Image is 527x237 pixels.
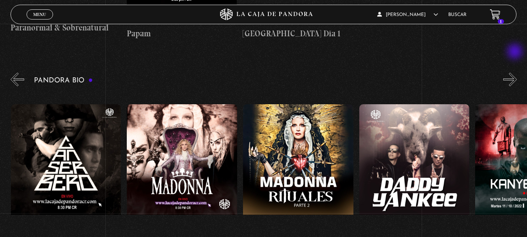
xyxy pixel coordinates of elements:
[377,12,438,17] span: [PERSON_NAME]
[11,21,121,34] h4: Paranormal & Sobrenatural
[490,9,500,20] a: 1
[30,19,49,24] span: Cerrar
[34,77,93,84] h3: Pandora Bio
[11,73,24,86] button: Previous
[498,19,504,24] span: 1
[127,15,237,40] h4: Pandora Tour: Habemus Papam
[33,12,46,17] span: Menu
[448,12,467,17] a: Buscar
[503,73,517,86] button: Next
[243,15,353,40] h4: Pandora Tour: Conclave desde [GEOGRAPHIC_DATA] Dia 1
